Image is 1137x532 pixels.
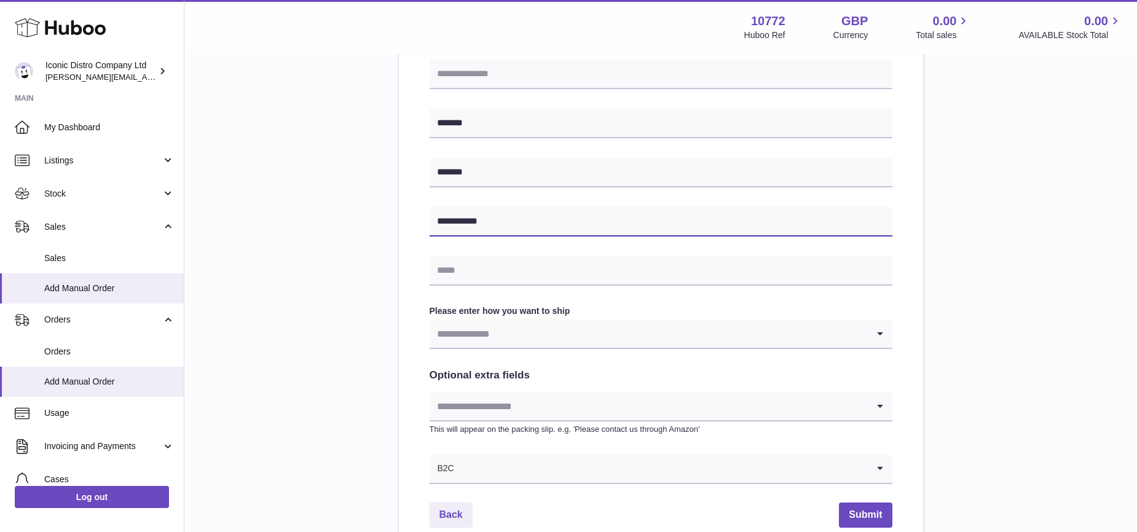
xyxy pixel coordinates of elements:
span: Cases [44,474,175,485]
strong: GBP [841,13,868,29]
span: Usage [44,407,175,419]
p: This will appear on the packing slip. e.g. 'Please contact us through Amazon' [430,424,892,435]
a: 0.00 Total sales [916,13,970,41]
div: Iconic Distro Company Ltd [45,60,156,83]
span: 0.00 [1084,13,1108,29]
div: Search for option [430,455,892,484]
div: Huboo Ref [744,29,785,41]
span: Total sales [916,29,970,41]
span: AVAILABLE Stock Total [1018,29,1122,41]
span: Orders [44,346,175,358]
span: Listings [44,155,162,166]
span: 0.00 [933,13,957,29]
label: Please enter how you want to ship [430,305,892,317]
div: Currency [833,29,868,41]
input: Search for option [430,392,868,420]
a: 0.00 AVAILABLE Stock Total [1018,13,1122,41]
span: Add Manual Order [44,283,175,294]
span: Stock [44,188,162,200]
span: Sales [44,221,162,233]
h2: Optional extra fields [430,369,892,383]
span: Invoicing and Payments [44,440,162,452]
div: Search for option [430,392,892,421]
span: My Dashboard [44,122,175,133]
span: Add Manual Order [44,376,175,388]
a: Log out [15,486,169,508]
span: [PERSON_NAME][EMAIL_ADDRESS][DOMAIN_NAME] [45,72,246,82]
input: Search for option [455,455,868,483]
div: Search for option [430,319,892,349]
a: Back [430,503,473,528]
strong: 10772 [751,13,785,29]
input: Search for option [430,319,868,348]
img: paul@iconicdistro.com [15,62,33,80]
span: Orders [44,314,162,326]
span: Sales [44,252,175,264]
span: B2C [430,455,455,483]
button: Submit [839,503,892,528]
